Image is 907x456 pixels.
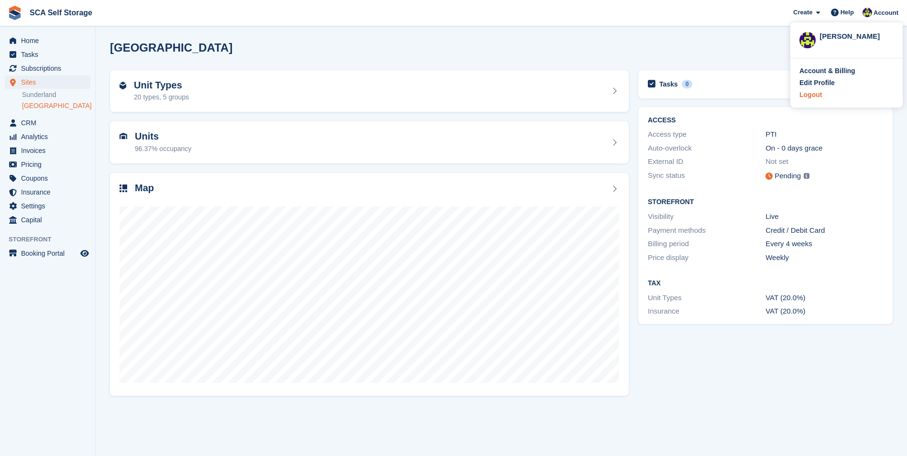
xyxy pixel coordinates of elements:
div: Billing period [648,239,765,250]
img: icon-info-grey-7440780725fd019a000dd9b08b2336e03edf1995a4989e88bcd33f0948082b44.svg [804,173,809,179]
span: CRM [21,116,78,130]
a: menu [5,130,90,143]
a: menu [5,213,90,227]
a: Preview store [79,248,90,259]
div: 0 [682,80,693,88]
a: SCA Self Storage [26,5,96,21]
a: menu [5,34,90,47]
h2: Unit Types [134,80,189,91]
div: VAT (20.0%) [765,293,883,304]
span: Invoices [21,144,78,157]
div: 96.37% occupancy [135,144,191,154]
a: menu [5,116,90,130]
span: Account [874,8,898,18]
div: On - 0 days grace [765,143,883,154]
span: Storefront [9,235,95,244]
span: Settings [21,199,78,213]
img: map-icn-33ee37083ee616e46c38cad1a60f524a97daa1e2b2c8c0bc3eb3415660979fc1.svg [120,185,127,192]
span: Insurance [21,185,78,199]
a: menu [5,76,90,89]
a: Sunderland [22,90,90,99]
img: Thomas Webb [863,8,872,17]
div: Insurance [648,306,765,317]
div: Credit / Debit Card [765,225,883,236]
h2: Tax [648,280,883,287]
div: Every 4 weeks [765,239,883,250]
div: 20 types, 5 groups [134,92,189,102]
h2: ACCESS [648,117,883,124]
span: Home [21,34,78,47]
div: Sync status [648,170,765,182]
a: menu [5,62,90,75]
a: menu [5,185,90,199]
div: Payment methods [648,225,765,236]
div: VAT (20.0%) [765,306,883,317]
a: Unit Types 20 types, 5 groups [110,70,629,112]
h2: [GEOGRAPHIC_DATA] [110,41,232,54]
img: stora-icon-8386f47178a22dfd0bd8f6a31ec36ba5ce8667c1dd55bd0f319d3a0aa187defe.svg [8,6,22,20]
div: Account & Billing [799,66,855,76]
div: Visibility [648,211,765,222]
h2: Units [135,131,191,142]
div: Weekly [765,252,883,263]
a: menu [5,199,90,213]
a: menu [5,144,90,157]
span: Sites [21,76,78,89]
a: Units 96.37% occupancy [110,121,629,163]
a: Edit Profile [799,78,894,88]
div: Auto-overlock [648,143,765,154]
div: Price display [648,252,765,263]
span: Pricing [21,158,78,171]
a: Account & Billing [799,66,894,76]
div: Edit Profile [799,78,835,88]
span: Analytics [21,130,78,143]
span: Create [793,8,812,17]
a: menu [5,172,90,185]
span: Capital [21,213,78,227]
h2: Tasks [659,80,678,88]
div: Logout [799,90,822,100]
span: Booking Portal [21,247,78,260]
a: menu [5,158,90,171]
div: Unit Types [648,293,765,304]
span: Coupons [21,172,78,185]
div: Live [765,211,883,222]
img: Thomas Webb [799,32,816,48]
div: PTI [765,129,883,140]
img: unit-type-icn-2b2737a686de81e16bb02015468b77c625bbabd49415b5ef34ead5e3b44a266d.svg [120,82,126,89]
a: menu [5,48,90,61]
div: Access type [648,129,765,140]
h2: Map [135,183,154,194]
span: Tasks [21,48,78,61]
div: Pending [775,171,801,182]
span: Help [841,8,854,17]
a: Map [110,173,629,396]
span: Subscriptions [21,62,78,75]
div: Not set [765,156,883,167]
a: Logout [799,90,894,100]
a: [GEOGRAPHIC_DATA] [22,101,90,110]
div: [PERSON_NAME] [820,31,894,40]
a: menu [5,247,90,260]
img: unit-icn-7be61d7bf1b0ce9d3e12c5938cc71ed9869f7b940bace4675aadf7bd6d80202e.svg [120,133,127,140]
h2: Storefront [648,198,883,206]
div: External ID [648,156,765,167]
